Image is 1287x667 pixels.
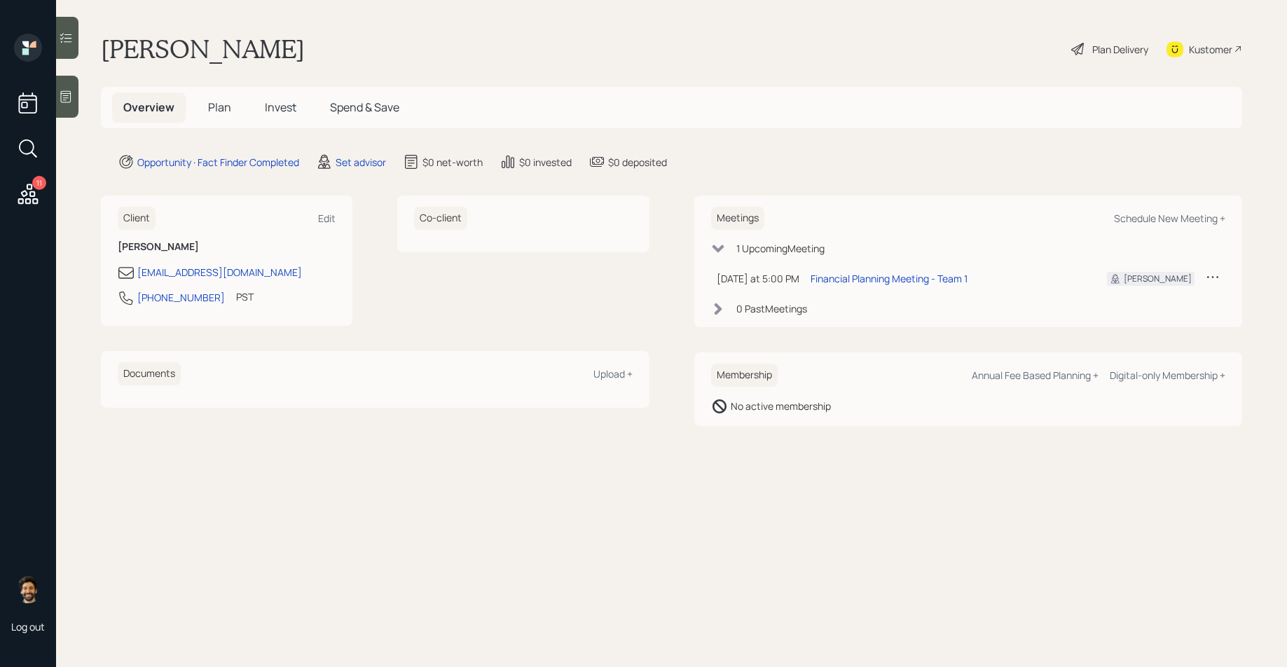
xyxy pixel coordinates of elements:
[1114,212,1225,225] div: Schedule New Meeting +
[236,289,254,304] div: PST
[1110,369,1225,382] div: Digital-only Membership +
[318,212,336,225] div: Edit
[14,575,42,603] img: eric-schwartz-headshot.png
[736,241,825,256] div: 1 Upcoming Meeting
[137,155,299,170] div: Opportunity · Fact Finder Completed
[137,265,302,280] div: [EMAIL_ADDRESS][DOMAIN_NAME]
[265,99,296,115] span: Invest
[11,620,45,633] div: Log out
[731,399,831,413] div: No active membership
[711,207,764,230] h6: Meetings
[711,364,778,387] h6: Membership
[1189,42,1232,57] div: Kustomer
[811,271,968,286] div: Financial Planning Meeting - Team 1
[608,155,667,170] div: $0 deposited
[118,362,181,385] h6: Documents
[717,271,799,286] div: [DATE] at 5:00 PM
[137,290,225,305] div: [PHONE_NUMBER]
[336,155,386,170] div: Set advisor
[123,99,174,115] span: Overview
[422,155,483,170] div: $0 net-worth
[414,207,467,230] h6: Co-client
[118,241,336,253] h6: [PERSON_NAME]
[208,99,231,115] span: Plan
[330,99,399,115] span: Spend & Save
[593,367,633,380] div: Upload +
[1092,42,1148,57] div: Plan Delivery
[736,301,807,316] div: 0 Past Meeting s
[519,155,572,170] div: $0 invested
[118,207,156,230] h6: Client
[101,34,305,64] h1: [PERSON_NAME]
[32,176,46,190] div: 11
[972,369,1099,382] div: Annual Fee Based Planning +
[1124,273,1192,285] div: [PERSON_NAME]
